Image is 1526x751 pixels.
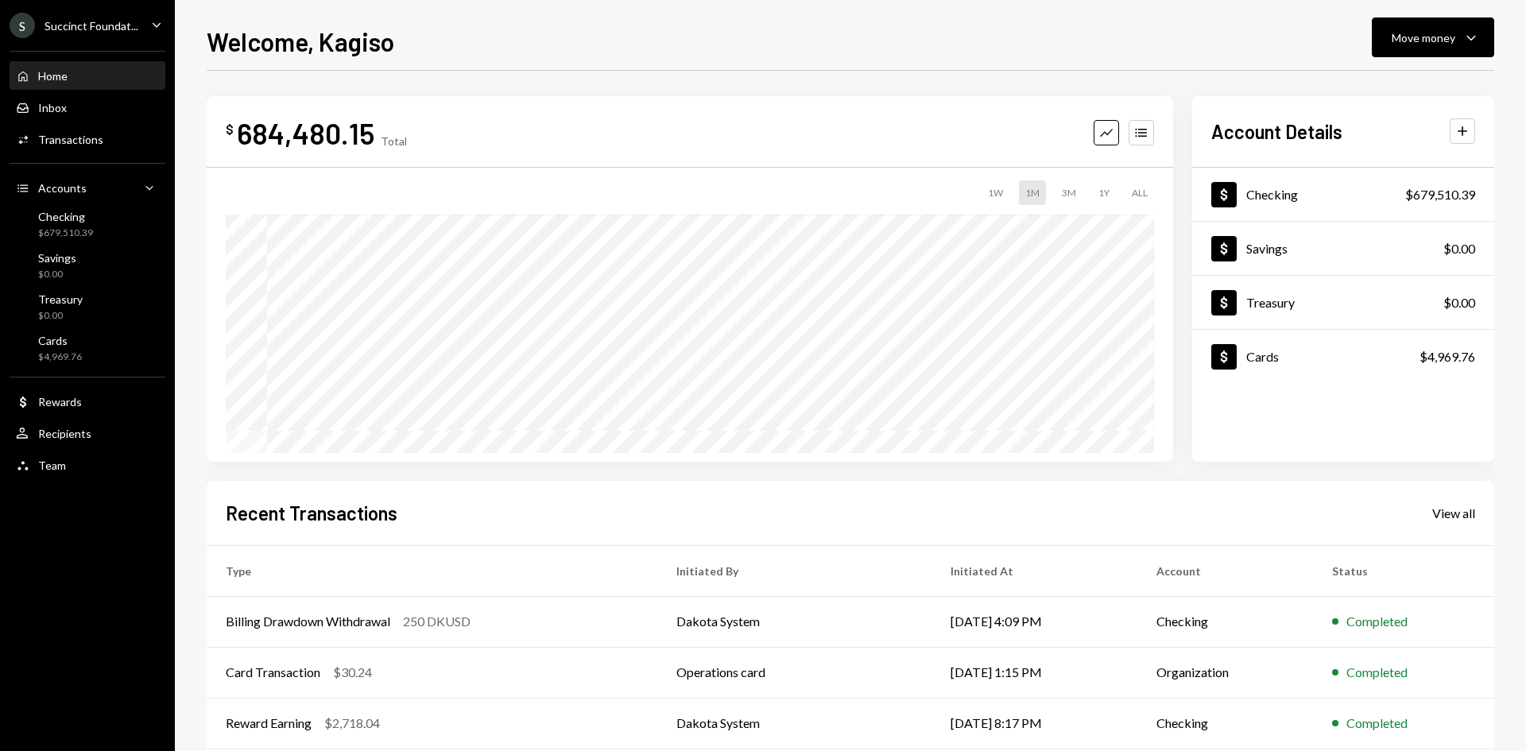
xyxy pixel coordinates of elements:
[1137,545,1313,596] th: Account
[1443,239,1475,258] div: $0.00
[226,122,234,137] div: $
[1137,647,1313,698] td: Organization
[1192,222,1494,275] a: Savings$0.00
[10,13,35,38] div: S
[10,173,165,202] a: Accounts
[1192,276,1494,329] a: Treasury$0.00
[237,115,374,151] div: 684,480.15
[1246,349,1279,364] div: Cards
[38,427,91,440] div: Recipients
[10,61,165,90] a: Home
[38,101,67,114] div: Inbox
[324,714,380,733] div: $2,718.04
[657,647,931,698] td: Operations card
[403,612,471,631] div: 250 DKUSD
[38,350,82,364] div: $4,969.76
[10,419,165,447] a: Recipients
[1192,168,1494,221] a: Checking$679,510.39
[1419,347,1475,366] div: $4,969.76
[982,180,1009,205] div: 1W
[10,329,165,367] a: Cards$4,969.76
[1432,504,1475,521] a: View all
[1443,293,1475,312] div: $0.00
[207,25,394,57] h1: Welcome, Kagiso
[1192,330,1494,383] a: Cards$4,969.76
[1211,118,1342,145] h2: Account Details
[10,387,165,416] a: Rewards
[38,210,93,223] div: Checking
[1137,596,1313,647] td: Checking
[226,663,320,682] div: Card Transaction
[38,459,66,472] div: Team
[1392,29,1455,46] div: Move money
[45,19,138,33] div: Succinct Foundat...
[333,663,372,682] div: $30.24
[10,205,165,243] a: Checking$679,510.39
[1246,187,1298,202] div: Checking
[207,545,657,596] th: Type
[931,596,1137,647] td: [DATE] 4:09 PM
[1372,17,1494,57] button: Move money
[38,292,83,306] div: Treasury
[38,226,93,240] div: $679,510.39
[226,612,390,631] div: Billing Drawdown Withdrawal
[931,545,1137,596] th: Initiated At
[1019,180,1046,205] div: 1M
[38,251,76,265] div: Savings
[931,698,1137,749] td: [DATE] 8:17 PM
[657,545,931,596] th: Initiated By
[38,133,103,146] div: Transactions
[10,246,165,285] a: Savings$0.00
[1246,241,1288,256] div: Savings
[657,698,931,749] td: Dakota System
[1137,698,1313,749] td: Checking
[1092,180,1116,205] div: 1Y
[38,268,76,281] div: $0.00
[1246,295,1295,310] div: Treasury
[38,309,83,323] div: $0.00
[931,647,1137,698] td: [DATE] 1:15 PM
[1125,180,1154,205] div: ALL
[10,93,165,122] a: Inbox
[381,134,407,148] div: Total
[657,596,931,647] td: Dakota System
[10,288,165,326] a: Treasury$0.00
[38,334,82,347] div: Cards
[38,395,82,408] div: Rewards
[38,181,87,195] div: Accounts
[1346,663,1408,682] div: Completed
[1405,185,1475,204] div: $679,510.39
[1055,180,1083,205] div: 3M
[10,451,165,479] a: Team
[226,500,397,526] h2: Recent Transactions
[38,69,68,83] div: Home
[226,714,312,733] div: Reward Earning
[1432,505,1475,521] div: View all
[1346,714,1408,733] div: Completed
[1313,545,1494,596] th: Status
[1346,612,1408,631] div: Completed
[10,125,165,153] a: Transactions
